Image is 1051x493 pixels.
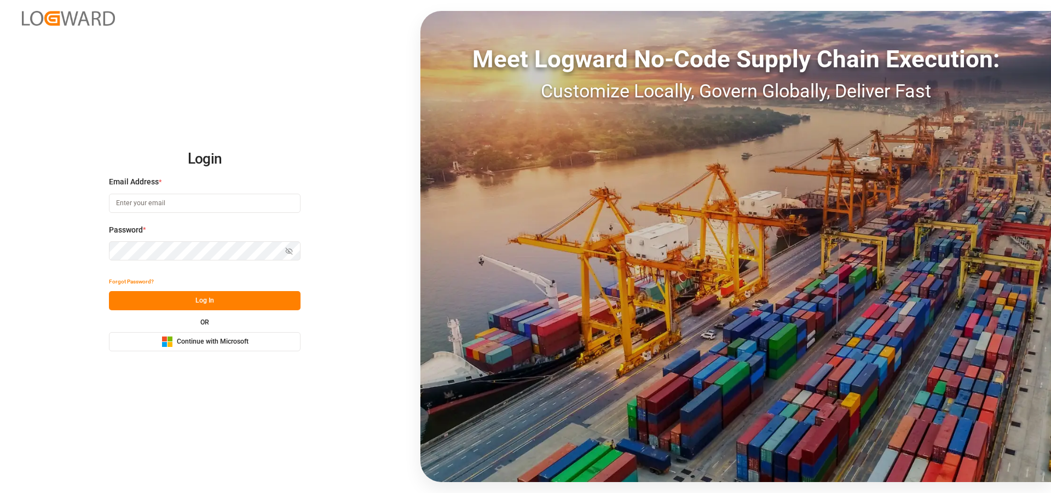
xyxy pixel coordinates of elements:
[109,332,301,351] button: Continue with Microsoft
[22,11,115,26] img: Logward_new_orange.png
[109,194,301,213] input: Enter your email
[200,319,209,326] small: OR
[420,77,1051,105] div: Customize Locally, Govern Globally, Deliver Fast
[109,142,301,177] h2: Login
[109,272,154,291] button: Forgot Password?
[177,337,249,347] span: Continue with Microsoft
[109,176,159,188] span: Email Address
[420,41,1051,77] div: Meet Logward No-Code Supply Chain Execution:
[109,291,301,310] button: Log In
[109,224,143,236] span: Password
